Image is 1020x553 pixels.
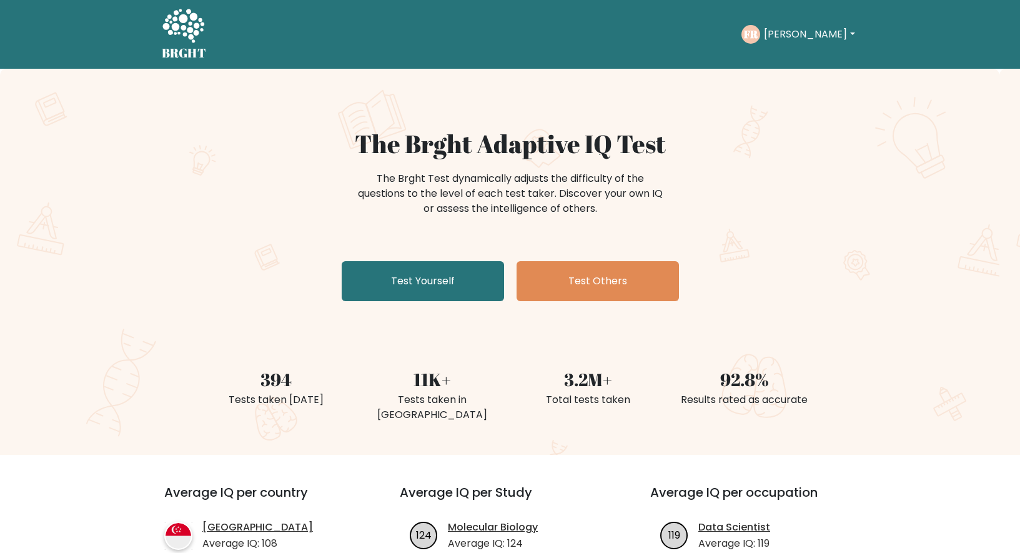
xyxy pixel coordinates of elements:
a: BRGHT [162,5,207,64]
text: FR [744,27,758,41]
a: Test Yourself [342,261,504,301]
p: Average IQ: 124 [448,536,538,551]
div: 92.8% [674,366,815,392]
a: [GEOGRAPHIC_DATA] [202,520,313,535]
div: 394 [205,366,347,392]
text: 119 [668,527,680,542]
h3: Average IQ per country [164,485,355,515]
a: Molecular Biology [448,520,538,535]
h3: Average IQ per Study [400,485,620,515]
div: 11K+ [362,366,503,392]
h1: The Brght Adaptive IQ Test [205,129,815,159]
div: Tests taken [DATE] [205,392,347,407]
img: country [164,522,192,550]
div: Total tests taken [518,392,659,407]
div: Results rated as accurate [674,392,815,407]
div: Tests taken in [GEOGRAPHIC_DATA] [362,392,503,422]
div: The Brght Test dynamically adjusts the difficulty of the questions to the level of each test take... [354,171,666,216]
a: Data Scientist [698,520,770,535]
p: Average IQ: 108 [202,536,313,551]
button: [PERSON_NAME] [760,26,858,42]
div: 3.2M+ [518,366,659,392]
h3: Average IQ per occupation [650,485,871,515]
h5: BRGHT [162,46,207,61]
text: 124 [416,527,432,542]
a: Test Others [517,261,679,301]
p: Average IQ: 119 [698,536,770,551]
